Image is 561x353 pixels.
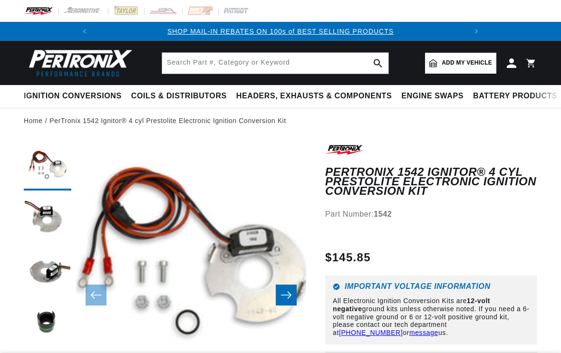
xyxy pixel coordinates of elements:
[333,297,530,337] p: All Electronic Ignition Conversion Kits are ground kits unless otherwise noted. If you need a 6-v...
[162,53,388,74] input: Search Part #, Category or Keyword
[24,85,126,107] summary: Ignition Conversions
[473,91,557,101] span: Battery Products
[325,167,537,196] h1: PerTronix 1542 Ignitor® 4 cyl Prestolite Electronic Ignition Conversion Kit
[126,85,232,107] summary: Coils & Distributors
[24,300,71,347] button: Load image 4 in gallery view
[339,329,403,336] a: [PHONE_NUMBER]
[333,297,490,313] strong: 12-volt negative
[232,85,397,107] summary: Headers, Exhausts & Components
[236,91,392,101] span: Headers, Exhausts & Components
[24,248,71,295] button: Load image 3 in gallery view
[333,283,530,290] h6: Important Voltage Information
[409,329,438,336] a: message
[131,91,227,101] span: Coils & Distributors
[442,58,492,67] span: Add my vehicle
[368,53,388,74] button: search button
[94,26,467,37] div: Announcement
[467,22,486,41] button: Translation missing: en.sections.announcements.next_announcement
[24,115,43,126] a: Home
[49,115,286,126] a: PerTronix 1542 Ignitor® 4 cyl Prestolite Electronic Ignition Conversion Kit
[94,26,467,37] div: 1 of 2
[325,208,537,220] div: Part Number:
[24,143,71,191] button: Load image 1 in gallery view
[24,91,122,101] span: Ignition Conversions
[167,28,394,35] a: SHOP MAIL-IN REBATES ON 100s of BEST SELLING PRODUCTS
[325,249,371,266] span: $145.85
[24,47,133,79] img: Pertronix
[24,195,71,243] button: Load image 2 in gallery view
[86,285,106,305] button: Slide left
[397,85,468,107] summary: Engine Swaps
[401,91,464,101] span: Engine Swaps
[75,22,94,41] button: Translation missing: en.sections.announcements.previous_announcement
[374,210,392,218] strong: 1542
[276,285,297,305] button: Slide right
[425,53,496,74] a: Add my vehicle
[24,115,537,126] nav: breadcrumbs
